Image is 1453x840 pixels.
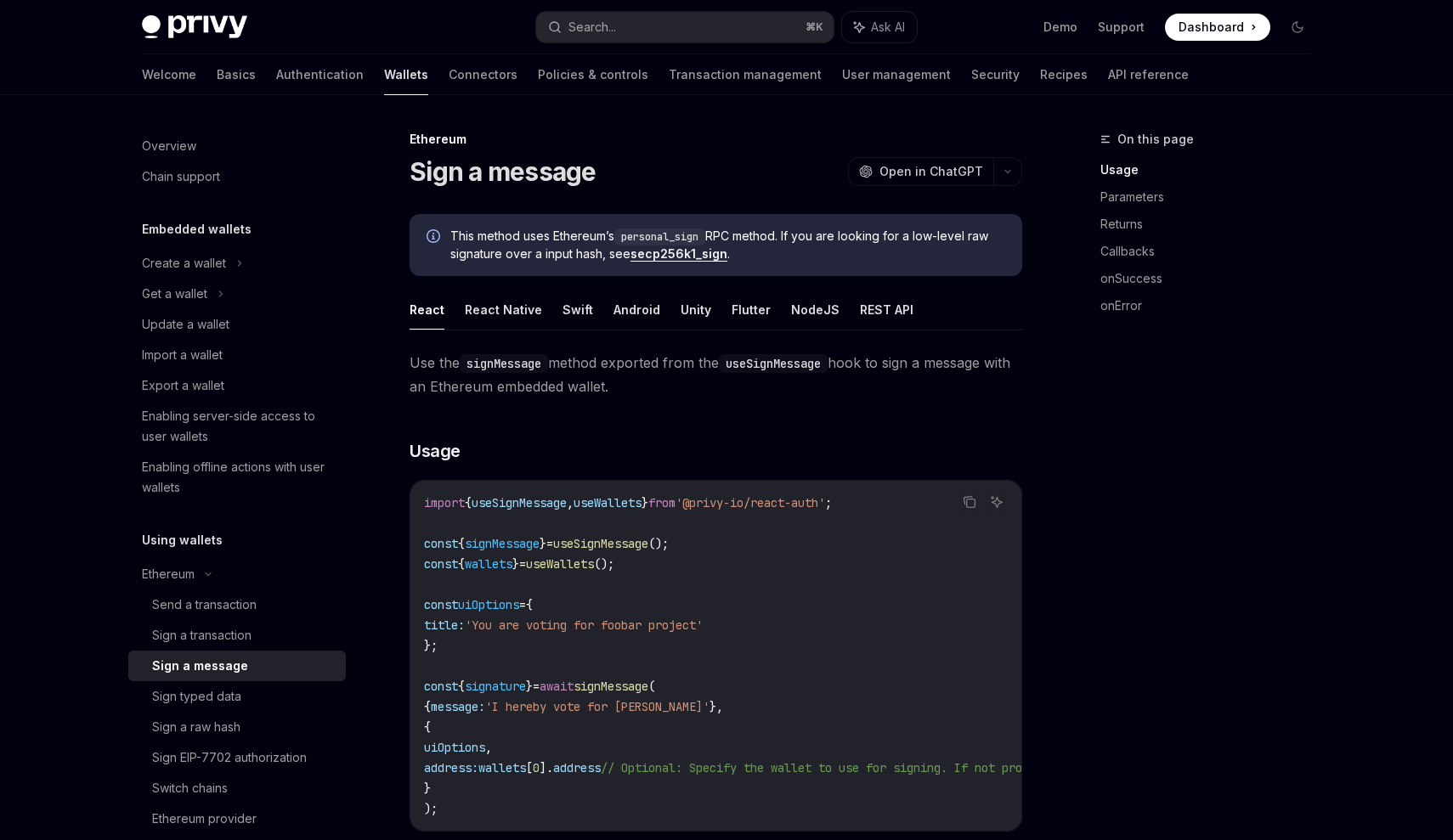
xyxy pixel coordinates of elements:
[485,740,492,755] span: ,
[879,163,983,180] span: Open in ChatGPT
[791,290,840,330] button: NodeJS
[563,290,593,330] button: Swift
[128,161,346,192] a: Chain support
[142,530,223,550] h5: Using wallets
[128,681,346,712] a: Sign typed data
[842,54,951,95] a: User management
[848,157,993,186] button: Open in ChatGPT
[465,679,526,694] span: signature
[142,54,196,95] a: Welcome
[719,354,828,373] code: useSignMessage
[424,617,465,633] span: title:
[410,156,596,187] h1: Sign a message
[142,457,336,498] div: Enabling offline actions with user wallets
[424,556,458,572] span: const
[142,345,223,365] div: Import a wallet
[1100,292,1325,319] a: onError
[648,495,676,510] span: from
[526,760,533,775] span: [
[465,617,703,633] span: 'You are voting for foobar project'
[519,556,526,572] span: =
[460,354,548,373] code: signMessage
[142,314,229,335] div: Update a wallet
[1043,19,1077,36] a: Demo
[472,495,567,510] span: useSignMessage
[424,638,438,653] span: };
[642,495,648,510] span: }
[574,679,648,694] span: signMessage
[1098,19,1145,36] a: Support
[553,760,601,775] span: address
[142,166,220,187] div: Chain support
[152,625,252,646] div: Sign a transaction
[465,290,542,330] button: React Native
[540,760,553,775] span: ].
[142,564,195,584] div: Ethereum
[424,781,431,796] span: }
[128,773,346,803] a: Switch chains
[410,439,461,463] span: Usage
[478,760,526,775] span: wallets
[128,742,346,773] a: Sign EIP-7702 authorization
[614,228,705,245] code: personal_sign
[384,54,428,95] a: Wallets
[152,656,248,676] div: Sign a message
[1108,54,1189,95] a: API reference
[424,740,485,755] span: uiOptions
[601,760,1274,775] span: // Optional: Specify the wallet to use for signing. If not provided, the first wallet will be used.
[458,556,465,572] span: {
[681,290,711,330] button: Unity
[458,597,519,612] span: uiOptions
[458,536,465,551] span: {
[526,679,533,694] span: }
[594,556,614,572] span: ();
[128,401,346,452] a: Enabling server-side access to user wallets
[465,536,540,551] span: signMessage
[842,12,917,42] button: Ask AI
[465,495,472,510] span: {
[732,290,771,330] button: Flutter
[152,747,307,768] div: Sign EIP-7702 authorization
[806,20,823,34] span: ⌘ K
[676,495,825,510] span: '@privy-io/react-auth'
[424,760,478,775] span: address:
[986,491,1008,513] button: Ask AI
[1040,54,1088,95] a: Recipes
[526,597,533,612] span: {
[519,597,526,612] span: =
[568,17,616,37] div: Search...
[710,699,723,714] span: },
[648,679,655,694] span: (
[152,595,257,615] div: Send a transaction
[1179,19,1244,36] span: Dashboard
[152,717,240,737] div: Sign a raw hash
[450,228,1005,262] span: This method uses Ethereum’s RPC method. If you are looking for a low-level raw signature over a i...
[427,229,444,246] svg: Info
[276,54,364,95] a: Authentication
[424,495,465,510] span: import
[512,556,519,572] span: }
[1100,265,1325,292] a: onSuccess
[431,699,485,714] span: message:
[540,536,546,551] span: }
[613,290,660,330] button: Android
[553,536,648,551] span: useSignMessage
[128,452,346,503] a: Enabling offline actions with user wallets
[128,712,346,742] a: Sign a raw hash
[128,309,346,340] a: Update a wallet
[128,340,346,370] a: Import a wallet
[142,375,224,396] div: Export a wallet
[142,136,196,156] div: Overview
[128,370,346,401] a: Export a wallet
[458,679,465,694] span: {
[424,679,458,694] span: const
[424,719,431,735] span: {
[410,290,444,330] button: React
[465,556,512,572] span: wallets
[410,131,1022,148] div: Ethereum
[526,556,594,572] span: useWallets
[410,351,1022,398] span: Use the method exported from the hook to sign a message with an Ethereum embedded wallet.
[825,495,832,510] span: ;
[533,760,540,775] span: 0
[128,651,346,681] a: Sign a message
